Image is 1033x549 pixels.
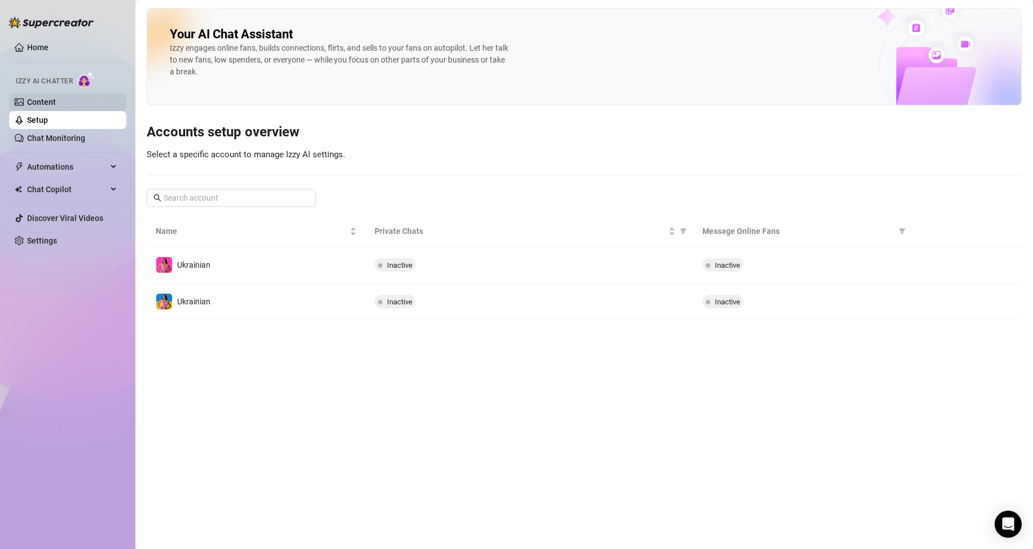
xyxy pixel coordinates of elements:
[387,298,412,306] span: Inactive
[27,236,57,245] a: Settings
[170,26,293,42] h2: Your AI Chat Assistant
[387,261,412,269] span: Inactive
[27,180,107,198] span: Chat Copilot
[995,511,1022,538] div: Open Intercom Messenger
[156,294,172,309] img: Ukrainian
[170,42,508,78] div: Izzy engages online fans, builds connections, flirts, and sells to your fans on autopilot. Let he...
[77,72,95,88] img: AI Chatter
[27,98,56,107] a: Content
[27,158,107,176] span: Automations
[147,216,366,247] th: Name
[9,17,94,28] img: logo-BBDzfeDw.svg
[156,257,172,273] img: Ukrainian
[899,228,905,234] span: filter
[27,116,48,125] a: Setup
[680,228,687,234] span: filter
[147,149,345,160] span: Select a specific account to manage Izzy AI settings.
[147,123,1022,141] h3: Accounts setup overview
[678,223,689,240] span: filter
[715,261,740,269] span: Inactive
[15,185,22,193] img: Chat Copilot
[27,134,85,143] a: Chat Monitoring
[16,76,73,87] span: Izzy AI Chatter
[27,43,49,52] a: Home
[177,260,210,269] span: Ukrainian
[366,216,694,247] th: Private Chats
[156,225,348,237] span: Name
[164,192,300,204] input: Search account
[375,225,667,237] span: Private Chats
[896,223,908,240] span: filter
[702,225,894,237] span: Message Online Fans
[15,162,24,171] span: thunderbolt
[715,298,740,306] span: Inactive
[153,194,161,202] span: search
[177,297,210,306] span: Ukrainian
[27,214,103,223] a: Discover Viral Videos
